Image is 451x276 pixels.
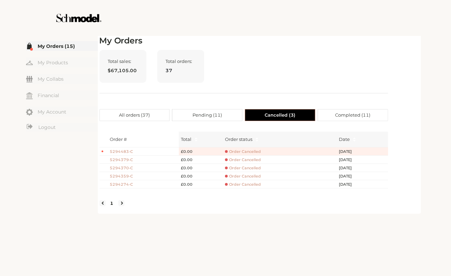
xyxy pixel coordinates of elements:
span: caret-up [353,136,356,140]
a: My Account [26,107,98,117]
td: £0.00 [179,180,223,188]
div: Order status [225,136,252,143]
img: my-financial.svg [26,92,33,99]
span: [DATE] [339,182,359,187]
td: £0.00 [179,147,223,156]
li: Next Page [118,200,124,206]
a: My Products [26,57,98,67]
div: Menu [26,41,98,133]
li: Previous Page [100,200,106,206]
a: 1 [108,200,116,206]
img: my-hanger.svg [26,60,33,66]
span: Order Cancelled [225,174,261,179]
span: $67,105.00 [108,67,138,74]
span: Order Cancelled [225,166,261,171]
a: Logout [26,123,98,132]
span: [DATE] [339,149,359,155]
span: caret-up [194,136,198,140]
span: 37 [166,67,196,74]
span: All orders ( 37 ) [119,109,150,121]
td: £0.00 [179,164,223,172]
span: Pending ( 11 ) [193,109,222,121]
span: 5294274-C [110,182,134,187]
span: Order Cancelled [225,149,261,154]
span: Order Cancelled [225,157,261,162]
span: 5294483-C [110,149,134,155]
span: [DATE] [339,165,359,171]
a: My Collabs [26,74,98,84]
span: 5294359-C [110,173,134,179]
a: Financial [26,90,98,100]
img: my-account.svg [26,109,33,116]
span: caret-up [255,136,259,140]
span: Cancelled ( 3 ) [265,109,295,121]
td: £0.00 [179,156,223,164]
img: my-order.svg [26,43,33,50]
span: caret-down [255,139,259,143]
span: [DATE] [339,157,359,163]
span: Order Cancelled [225,182,261,187]
th: Order # [108,132,179,147]
span: caret-down [194,139,198,143]
h2: My Orders [100,36,388,46]
span: caret-down [353,139,356,143]
span: [DATE] [339,173,359,179]
span: 5294379-C [110,157,134,163]
span: Completed ( 11 ) [335,109,370,121]
span: Total [181,136,191,143]
span: 5294370-C [110,165,134,171]
img: my-friends.svg [26,76,33,82]
span: Total sales: [108,58,138,64]
span: Total orders: [166,58,196,64]
a: My Orders (15) [26,41,98,51]
td: £0.00 [179,172,223,180]
span: Date [339,136,350,143]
